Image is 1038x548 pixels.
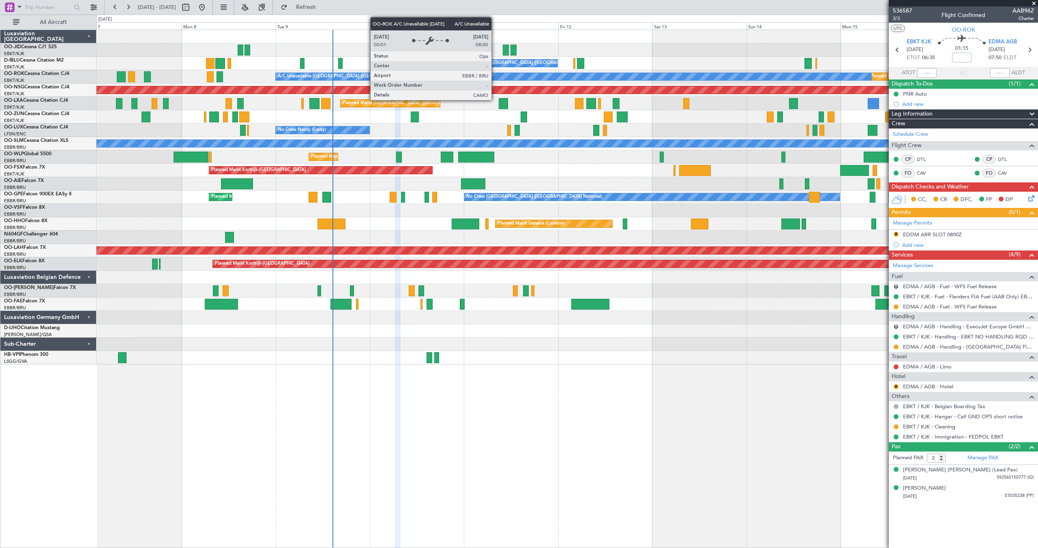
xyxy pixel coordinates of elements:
a: EBKT/KJK [4,77,24,83]
span: ETOT [907,54,920,62]
a: OO-LXACessna Citation CJ4 [4,98,68,103]
span: Dispatch To-Dos [892,79,933,89]
a: EBKT/KJK [4,64,24,70]
span: OO-WLP [4,152,24,156]
span: ES035238 (PP) [1005,492,1034,499]
a: Manage Services [893,262,933,270]
span: Handling [892,312,915,321]
div: Sun 7 [88,22,182,30]
span: D-IBLU [4,58,20,63]
span: Others [892,392,909,401]
span: D-IJHO [4,325,21,330]
a: EBBR/BRU [4,291,26,298]
div: FO [982,169,996,178]
a: EBKT / KJK - Belgian Boarding Tax [903,403,985,410]
a: EBKT/KJK [4,91,24,97]
span: All Aircraft [21,19,86,25]
div: CP [901,155,915,164]
span: 01:15 [955,45,968,53]
span: ELDT [1004,54,1017,62]
div: Sun 14 [746,22,841,30]
span: OO-SLM [4,138,24,143]
div: Thu 11 [464,22,558,30]
div: [PERSON_NAME] [PERSON_NAME] (Lead Pax) [903,466,1018,474]
a: OO-VSFFalcon 8X [4,205,45,210]
span: 06:35 [922,54,935,62]
div: Tue 9 [276,22,370,30]
span: 07:50 [989,54,1002,62]
button: UTC [891,25,905,32]
a: OO-[PERSON_NAME]Falcon 7X [4,285,76,290]
span: OO-AIE [4,178,21,183]
a: OO-LUXCessna Citation CJ4 [4,125,68,130]
a: OO-FAEFalcon 7X [4,299,45,304]
div: Mon 15 [841,22,935,30]
span: HB-VPI [4,352,20,357]
span: (0/1) [1009,208,1021,216]
button: Refresh [277,1,326,14]
a: EBBR/BRU [4,265,26,271]
div: PNR Auto [903,90,927,97]
div: No Crew [GEOGRAPHIC_DATA] ([GEOGRAPHIC_DATA] National) [466,57,602,69]
a: DTL [917,156,935,163]
a: OO-JIDCessna CJ1 525 [4,45,57,49]
a: OO-LAHFalcon 7X [4,245,46,250]
div: Add new [902,101,1034,107]
div: [PERSON_NAME] [903,484,946,492]
a: OO-GPEFalcon 900EX EASy II [4,192,71,197]
span: [DATE] [907,46,923,54]
div: Sat 13 [652,22,746,30]
span: Permits [892,208,911,217]
a: N604GFChallenger 604 [4,232,58,237]
a: Manage PAX [967,454,998,462]
a: EDMA / AGB - Fuel - WFS Fuel Release [903,303,997,310]
a: EDMA / AGB - Hotel [903,383,953,390]
span: OO-GPE [4,192,23,197]
span: (1/1) [1009,79,1021,88]
span: 536587 [893,6,912,15]
span: Crew [892,119,905,128]
div: FO [901,169,915,178]
span: OO-FAE [4,299,23,304]
a: EBKT / KJK - Fuel - Flanders FIA Fuel (AAB Only) EBKT / KJK [903,293,1034,300]
button: R [894,384,899,389]
div: CP [982,155,996,164]
span: OO-ELK [4,259,22,263]
button: R [894,232,899,237]
a: D-IBLUCessna Citation M2 [4,58,64,63]
div: Planned Maint [GEOGRAPHIC_DATA] ([GEOGRAPHIC_DATA] National) [343,97,489,109]
span: OO-ROK [952,26,975,34]
a: Schedule Crew [893,131,928,139]
span: OO-LAH [4,245,24,250]
label: Planned PAX [893,454,923,462]
a: LFSN/ENC [4,131,26,137]
a: OO-FSXFalcon 7X [4,165,45,170]
span: AAB96Z [1012,6,1034,15]
span: Refresh [289,4,323,10]
span: OO-FSX [4,165,23,170]
input: --:-- [917,68,937,78]
a: D-IJHOCitation Mustang [4,325,60,330]
div: [DATE] [98,16,112,23]
a: EBBR/BRU [4,251,26,257]
a: EDMA / AGB - Handling - [GEOGRAPHIC_DATA] Flughfn EDMA / AGB [903,343,1034,350]
a: EBKT / KJK - Handling - EBKT NO HANDLING RQD FOR CJ [903,333,1034,340]
span: CR [940,196,947,204]
a: EBKT / KJK - Hangar - Call GND OPS short notice [903,413,1023,420]
a: OO-AIEFalcon 7X [4,178,44,183]
span: ATOT [902,69,915,77]
span: EBKT KJK [907,38,931,46]
a: EBBR/BRU [4,144,26,150]
button: R [894,284,899,289]
span: Travel [892,352,907,362]
span: OO-[PERSON_NAME] [4,285,54,290]
a: EBKT/KJK [4,51,24,57]
a: EDMA / AGB - Handling - ExecuJet Europe GmbH EDDM / MUC [903,323,1034,330]
span: CC, [918,196,927,204]
div: No Crew [GEOGRAPHIC_DATA] ([GEOGRAPHIC_DATA] National) [466,191,602,203]
span: OO-LUX [4,125,23,130]
a: Manage Permits [893,219,932,227]
span: OO-ROK [4,71,24,76]
a: [PERSON_NAME]/QSA [4,332,52,338]
a: DTL [998,156,1016,163]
